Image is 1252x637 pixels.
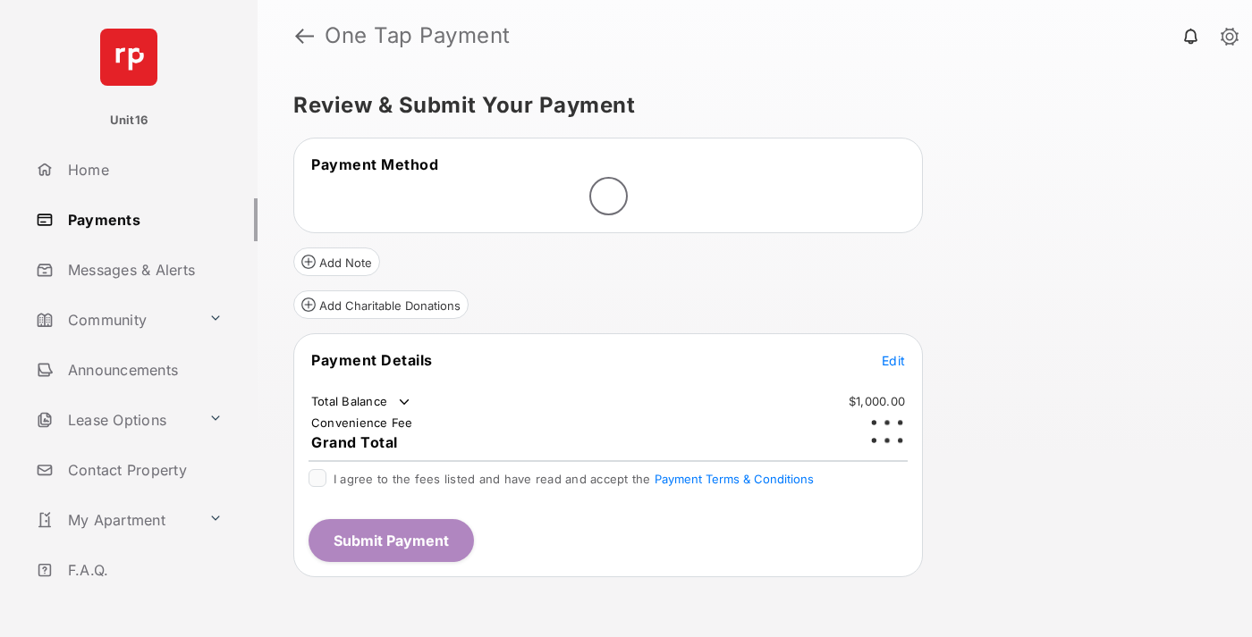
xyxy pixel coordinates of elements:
[29,198,258,241] a: Payments
[310,415,414,431] td: Convenience Fee
[29,248,258,291] a: Messages & Alerts
[655,472,814,486] button: I agree to the fees listed and have read and accept the
[334,472,814,486] span: I agree to the fees listed and have read and accept the
[311,351,433,369] span: Payment Details
[311,155,438,173] span: Payment Method
[29,398,201,441] a: Lease Options
[29,499,201,541] a: My Apartment
[29,298,201,341] a: Community
[29,448,258,491] a: Contact Property
[848,393,906,409] td: $1,000.00
[293,247,380,276] button: Add Note
[100,29,157,86] img: svg+xml;base64,PHN2ZyB4bWxucz0iaHR0cDovL3d3dy53My5vcmcvMjAwMC9zdmciIHdpZHRoPSI2NCIgaGVpZ2h0PSI2NC...
[29,148,258,191] a: Home
[309,519,474,562] button: Submit Payment
[882,351,905,369] button: Edit
[882,353,905,368] span: Edit
[311,433,398,451] span: Grand Total
[293,95,1202,116] h5: Review & Submit Your Payment
[310,393,413,411] td: Total Balance
[293,290,469,319] button: Add Charitable Donations
[29,549,258,591] a: F.A.Q.
[110,112,148,130] p: Unit16
[29,348,258,391] a: Announcements
[325,25,511,46] strong: One Tap Payment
